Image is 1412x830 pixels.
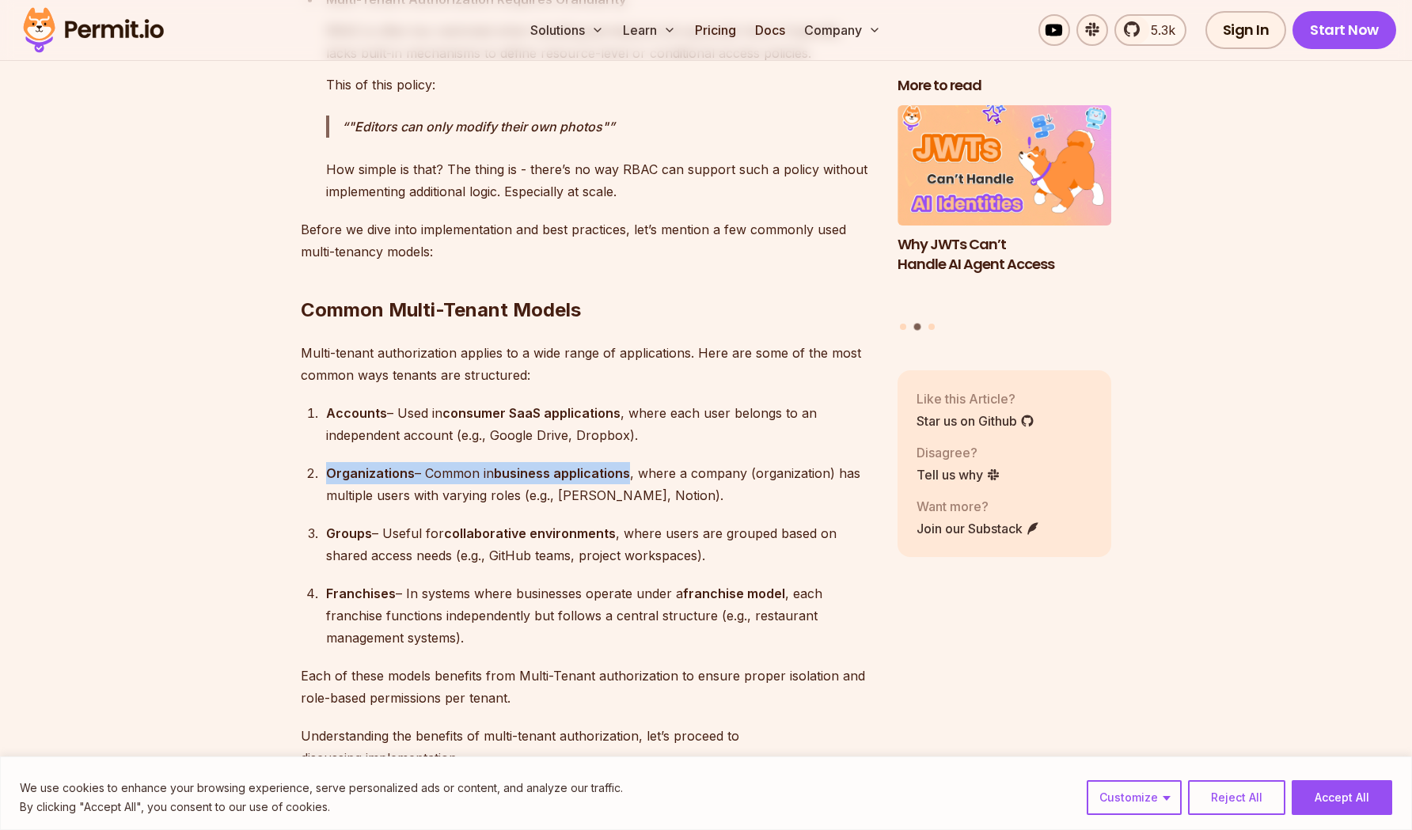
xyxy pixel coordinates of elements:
[914,323,921,330] button: Go to slide 2
[683,586,785,601] strong: franchise model
[617,14,682,46] button: Learn
[301,725,872,769] p: Understanding the benefits of multi-tenant authorization, let’s proceed to discussing implementat...
[326,74,872,96] p: This of this policy:
[301,665,872,709] p: Each of these models benefits from Multi-Tenant authorization to ensure proper isolation and role...
[326,402,872,446] div: – Used in , where each user belongs to an independent account (e.g., Google Drive, Dropbox).
[1114,14,1186,46] a: 5.3k
[900,323,906,329] button: Go to slide 1
[16,3,171,57] img: Permit logo
[326,522,872,567] div: – Useful for , where users are grouped based on shared access needs (e.g., GitHub teams, project ...
[917,518,1040,537] a: Join our Substack
[917,442,1000,461] p: Disagree?
[898,76,1111,96] h2: More to read
[326,525,372,541] strong: Groups
[342,116,872,138] p: "Editors can only modify their own photos"
[20,779,623,798] p: We use cookies to enhance your browsing experience, serve personalized ads or content, and analyz...
[917,464,1000,483] a: Tell us why
[928,323,935,329] button: Go to slide 3
[301,342,872,386] p: Multi-tenant authorization applies to a wide range of applications. Here are some of the most com...
[898,105,1111,313] a: Why JWTs Can’t Handle AI Agent AccessWhy JWTs Can’t Handle AI Agent Access
[898,105,1111,313] li: 2 of 3
[301,218,872,263] p: Before we dive into implementation and best practices, let’s mention a few commonly used multi-te...
[917,388,1034,407] p: Like this Article?
[689,14,742,46] a: Pricing
[749,14,791,46] a: Docs
[444,525,616,541] strong: collaborative environments
[1205,11,1287,49] a: Sign In
[798,14,887,46] button: Company
[326,586,396,601] strong: Franchises
[326,405,387,421] strong: Accounts
[1188,780,1285,815] button: Reject All
[524,14,610,46] button: Solutions
[898,234,1111,274] h3: Why JWTs Can’t Handle AI Agent Access
[301,234,872,323] h2: Common Multi-Tenant Models
[1141,21,1175,40] span: 5.3k
[898,105,1111,332] div: Posts
[1292,780,1392,815] button: Accept All
[326,462,872,506] div: – Common in , where a company (organization) has multiple users with varying roles (e.g., [PERSON...
[917,411,1034,430] a: Star us on Github
[442,405,621,421] strong: consumer SaaS applications
[20,798,623,817] p: By clicking "Accept All", you consent to our use of cookies.
[917,496,1040,515] p: Want more?
[326,582,872,649] div: – In systems where businesses operate under a , each franchise functions independently but follow...
[1292,11,1396,49] a: Start Now
[898,105,1111,226] img: Why JWTs Can’t Handle AI Agent Access
[326,465,415,481] strong: Organizations
[494,465,630,481] strong: business applications
[1087,780,1182,815] button: Customize
[326,158,872,203] p: How simple is that? The thing is - there’s no way RBAC can support such a policy without implemen...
